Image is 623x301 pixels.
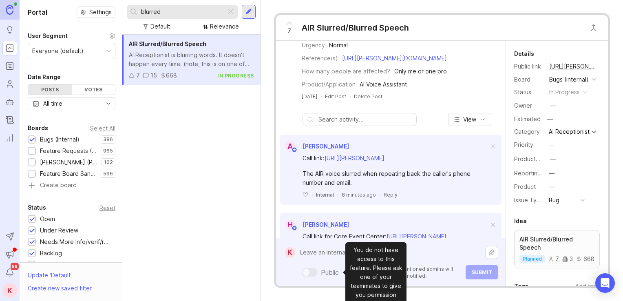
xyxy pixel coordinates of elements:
[40,146,97,155] div: Feature Requests (Internal)
[287,27,291,35] span: 7
[28,84,72,95] div: Posts
[40,158,97,167] div: [PERSON_NAME] (Public)
[285,219,296,230] div: H
[2,113,17,127] a: Changelog
[2,77,17,91] a: Users
[463,115,476,124] span: View
[2,229,17,244] button: Send to Autopilot
[103,148,113,154] p: 965
[302,22,409,33] div: AIR Slurred/Blurred Speech
[549,169,555,178] div: —
[166,71,177,80] div: 668
[2,283,17,298] button: K
[28,271,72,284] div: Update ' Default '
[337,191,338,198] div: ·
[549,88,580,97] div: in progress
[549,75,589,84] div: Bugs (Internal)
[545,114,555,124] div: —
[585,20,602,36] button: Close button
[40,135,80,144] div: Bugs (Internal)
[514,127,543,136] div: Category
[28,203,46,212] div: Status
[2,59,17,73] a: Roadmaps
[387,233,446,240] a: [URL][PERSON_NAME]
[325,155,384,162] a: [URL][PERSON_NAME]
[548,256,559,262] div: 7
[2,265,17,280] button: Notifications
[514,75,543,84] div: Board
[548,154,558,164] button: ProductboardID
[40,249,62,258] div: Backlog
[150,71,157,80] div: 15
[514,49,534,59] div: Details
[40,215,55,224] div: Open
[514,88,543,97] div: Status
[562,256,573,262] div: 3
[514,155,557,162] label: ProductboardID
[302,41,325,50] div: Urgency
[523,256,542,262] p: planned
[514,170,558,177] label: Reporting Team
[514,62,543,71] div: Public link
[349,93,351,100] div: ·
[514,230,600,268] a: AIR Slurred/Blurred Speechplanned73668
[485,246,498,259] button: Upload file
[210,22,239,31] div: Relevance
[28,284,92,293] div: Create new saved filter
[514,197,544,204] label: Issue Type
[6,5,13,14] img: Canny Home
[316,191,334,198] div: Internal
[318,115,412,124] input: Search activity...
[302,54,338,63] div: Reference(s)
[354,93,382,100] div: Delete Post
[291,147,297,153] img: member badge
[28,72,61,82] div: Date Range
[549,182,555,191] div: —
[549,129,590,135] div: AI Receptionist
[285,247,295,258] div: K
[11,263,19,270] span: 99
[77,7,115,18] a: Settings
[40,237,111,246] div: Needs More Info/verif/repro
[72,84,115,95] div: Votes
[549,196,559,205] div: Bug
[549,140,555,149] div: —
[394,67,447,76] div: Only me or one pro
[103,170,113,177] p: 596
[129,51,254,69] div: AI Receptionist is blurring words. It doesn't happen every time. (note, this is on one of the new...
[302,67,390,76] div: How many people are affected?
[302,93,317,100] a: [DATE]
[547,61,600,72] a: [URL][PERSON_NAME]
[2,247,17,262] button: Announcements
[514,101,543,110] div: Owner
[384,191,398,198] div: Reply
[514,141,533,148] label: Priority
[399,266,461,279] p: Mentioned admins will be notified.
[28,182,115,190] a: Create board
[136,71,140,80] div: 7
[285,141,296,152] div: A
[311,191,313,198] div: ·
[514,183,536,190] label: Product
[99,206,115,210] div: Reset
[303,232,488,241] div: Call link for Core Event Center:
[217,72,254,79] div: in progress
[150,22,170,31] div: Default
[40,169,97,178] div: Feature Board Sandbox [DATE]
[519,235,594,252] p: AIR Slurred/Blurred Speech
[2,131,17,145] a: Reporting
[303,221,349,228] span: [PERSON_NAME]
[104,159,113,166] p: 102
[303,154,488,163] div: Call link:
[302,80,356,89] div: Product/Application
[329,41,348,50] div: Normal
[40,260,68,269] div: Candidate
[360,80,407,89] div: AI Voice Assistant
[320,93,322,100] div: ·
[43,99,62,108] div: All time
[28,31,68,41] div: User Segment
[550,155,556,164] div: —
[379,191,380,198] div: ·
[325,93,346,100] div: Edit Post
